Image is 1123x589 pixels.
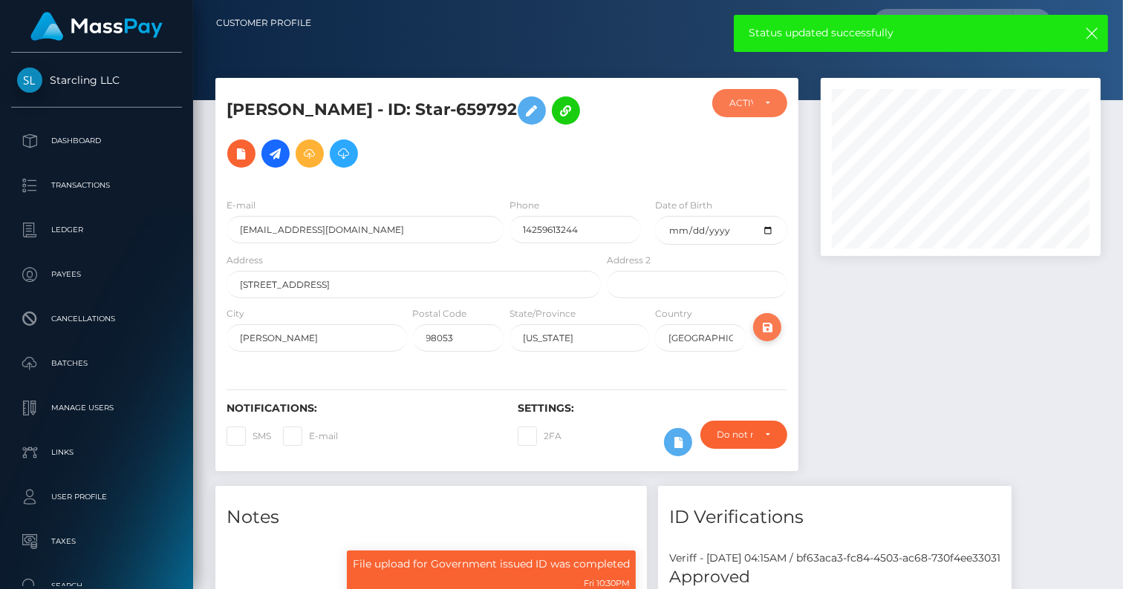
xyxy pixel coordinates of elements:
[227,402,495,415] h6: Notifications:
[216,7,311,39] a: Customer Profile
[227,89,593,175] h5: [PERSON_NAME] - ID: Star-659792
[607,254,651,267] label: Address 2
[283,427,338,446] label: E-mail
[11,523,182,560] a: Taxes
[17,530,176,553] p: Taxes
[261,139,290,168] a: Initiate Payout
[227,199,255,212] label: E-mail
[729,97,753,109] div: ACTIVE
[11,434,182,471] a: Links
[227,504,636,530] h4: Notes
[227,254,263,267] label: Address
[17,68,42,93] img: Starcling LLC
[11,300,182,338] a: Cancellations
[518,402,787,415] h6: Settings:
[17,174,176,197] p: Transactions
[749,25,1055,41] span: Status updated successfully
[11,211,182,249] a: Ledger
[30,12,163,41] img: MassPay Logo
[11,389,182,427] a: Manage Users
[11,167,182,204] a: Transactions
[17,441,176,464] p: Links
[655,307,692,320] label: Country
[584,578,630,588] small: Fri 10:30PM
[17,397,176,419] p: Manage Users
[11,345,182,382] a: Batches
[658,550,1012,566] div: Veriff - [DATE] 04:15AM / bf63aca3-fc84-4503-ac68-730f4ee33031
[873,9,1013,37] input: Search...
[413,307,467,320] label: Postal Code
[510,199,539,212] label: Phone
[518,427,561,446] label: 2FA
[353,556,630,572] p: File upload for Government issued ID was completed
[669,566,1000,589] h5: Approved
[700,421,787,449] button: Do not require
[17,219,176,241] p: Ledger
[17,130,176,152] p: Dashboard
[17,486,176,508] p: User Profile
[510,307,576,320] label: State/Province
[17,263,176,286] p: Payees
[11,122,182,159] a: Dashboard
[11,73,182,87] span: Starcling LLC
[11,256,182,293] a: Payees
[712,89,787,117] button: ACTIVE
[669,504,1000,530] h4: ID Verifications
[11,478,182,516] a: User Profile
[717,429,753,441] div: Do not require
[17,308,176,330] p: Cancellations
[17,352,176,375] p: Batches
[227,427,271,446] label: SMS
[655,199,712,212] label: Date of Birth
[227,307,244,320] label: City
